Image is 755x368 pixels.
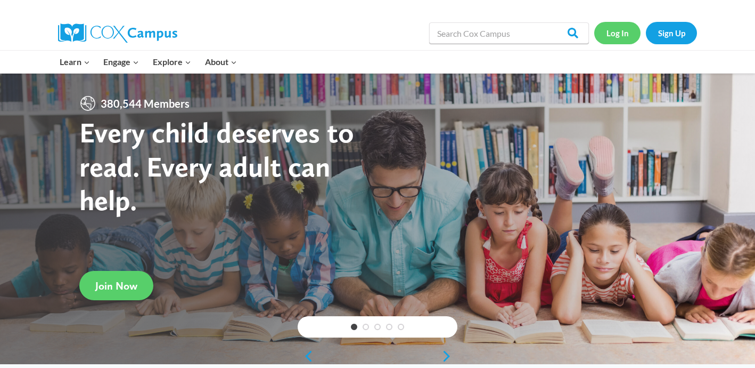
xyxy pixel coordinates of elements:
button: Child menu of Learn [53,51,97,73]
button: Child menu of Explore [146,51,198,73]
nav: Secondary Navigation [594,22,697,44]
a: 3 [374,324,381,330]
a: Sign Up [646,22,697,44]
button: Child menu of About [198,51,244,73]
a: 1 [351,324,357,330]
a: Log In [594,22,641,44]
input: Search Cox Campus [429,22,589,44]
img: Cox Campus [58,23,177,43]
a: 4 [386,324,392,330]
button: Child menu of Engage [97,51,146,73]
div: content slider buttons [298,346,457,367]
span: Join Now [95,279,137,292]
a: next [441,350,457,363]
a: Join Now [79,271,153,300]
a: 2 [363,324,369,330]
strong: Every child deserves to read. Every adult can help. [79,115,354,217]
nav: Primary Navigation [53,51,243,73]
span: 380,544 Members [96,95,194,112]
a: 5 [398,324,404,330]
a: previous [298,350,314,363]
